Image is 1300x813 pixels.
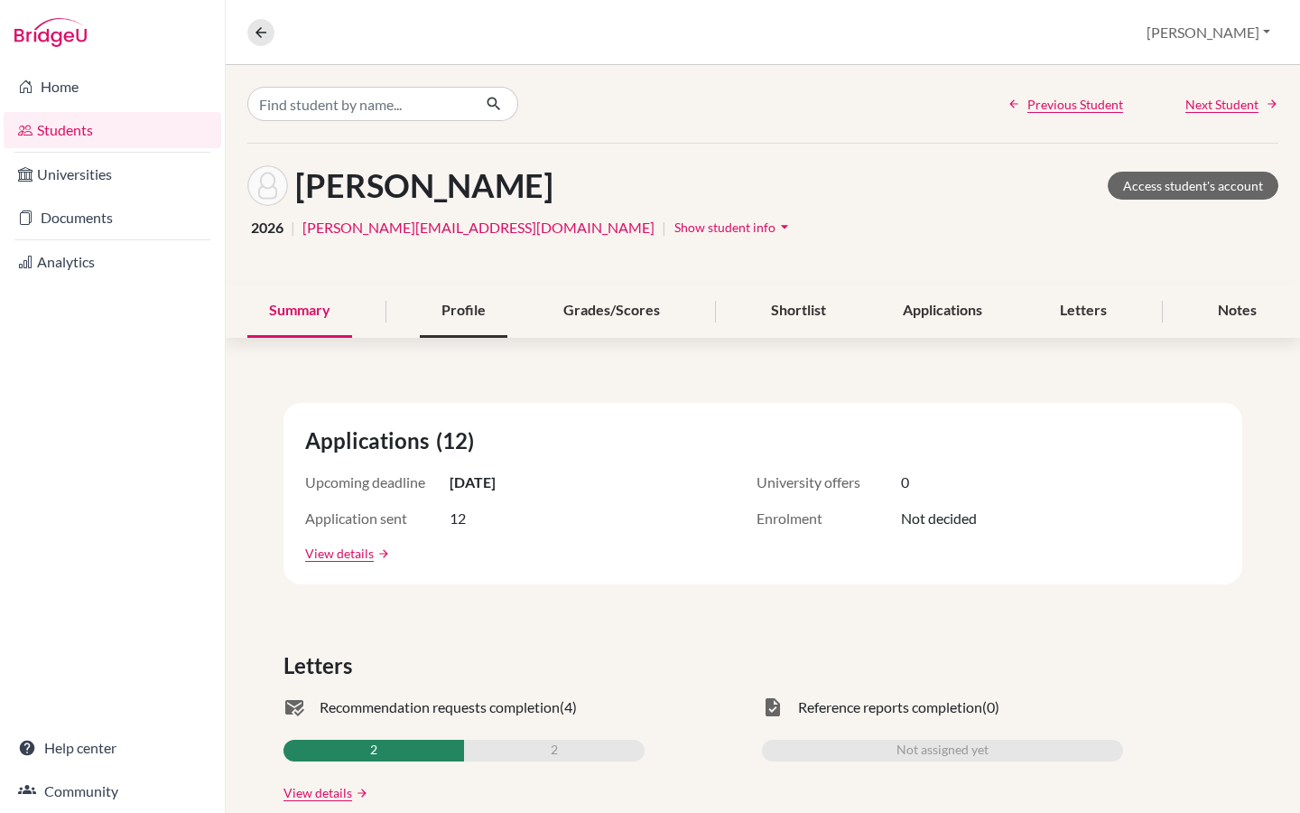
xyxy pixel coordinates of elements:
[436,425,481,457] span: (12)
[4,69,221,105] a: Home
[305,544,374,563] a: View details
[674,220,775,235] span: Show student info
[305,508,450,529] span: Application sent
[757,508,901,529] span: Enrolment
[673,213,794,241] button: Show student infoarrow_drop_down
[352,787,368,799] a: arrow_forward
[374,547,390,560] a: arrow_forward
[551,740,558,762] span: 2
[1027,95,1123,114] span: Previous Student
[283,696,305,718] span: mark_email_read
[560,696,577,718] span: (4)
[4,773,221,809] a: Community
[757,472,901,493] span: University offers
[1185,95,1278,114] a: Next Student
[305,472,450,493] span: Upcoming deadline
[370,740,377,762] span: 2
[283,783,352,802] a: View details
[450,508,466,529] span: 12
[251,217,283,238] span: 2026
[982,696,999,718] span: (0)
[4,200,221,236] a: Documents
[4,730,221,766] a: Help center
[291,217,295,238] span: |
[295,166,553,205] h1: [PERSON_NAME]
[14,18,87,47] img: Bridge-U
[1138,15,1278,50] button: [PERSON_NAME]
[320,696,560,718] span: Recommendation requests completion
[4,244,221,280] a: Analytics
[1185,95,1258,114] span: Next Student
[542,285,682,338] div: Grades/Scores
[4,112,221,148] a: Students
[762,696,784,718] span: task
[247,285,352,338] div: Summary
[1196,285,1278,338] div: Notes
[662,217,666,238] span: |
[1038,285,1128,338] div: Letters
[4,156,221,192] a: Universities
[305,425,436,457] span: Applications
[1007,95,1123,114] a: Previous Student
[283,649,359,682] span: Letters
[901,472,909,493] span: 0
[302,217,655,238] a: [PERSON_NAME][EMAIL_ADDRESS][DOMAIN_NAME]
[420,285,507,338] div: Profile
[896,740,989,762] span: Not assigned yet
[749,285,848,338] div: Shortlist
[247,87,471,121] input: Find student by name...
[1108,172,1278,200] a: Access student's account
[901,508,977,529] span: Not decided
[881,285,1004,338] div: Applications
[775,218,794,236] i: arrow_drop_down
[798,696,982,718] span: Reference reports completion
[450,472,496,493] span: [DATE]
[247,165,288,206] img: Gabriel Andrade's avatar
